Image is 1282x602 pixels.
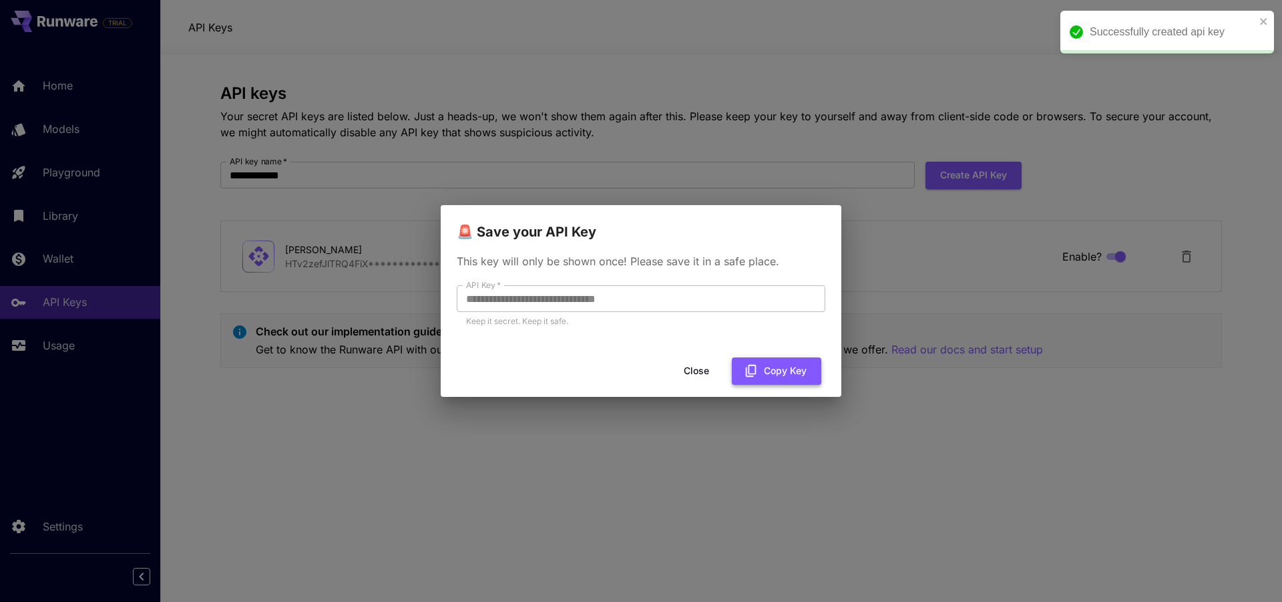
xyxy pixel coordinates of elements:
p: Keep it secret. Keep it safe. [466,315,816,328]
label: API Key [466,279,501,291]
h2: 🚨 Save your API Key [441,205,841,243]
button: close [1259,16,1269,27]
p: This key will only be shown once! Please save it in a safe place. [457,253,825,269]
button: Close [666,357,726,385]
button: Copy Key [732,357,821,385]
div: Successfully created api key [1090,24,1255,40]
